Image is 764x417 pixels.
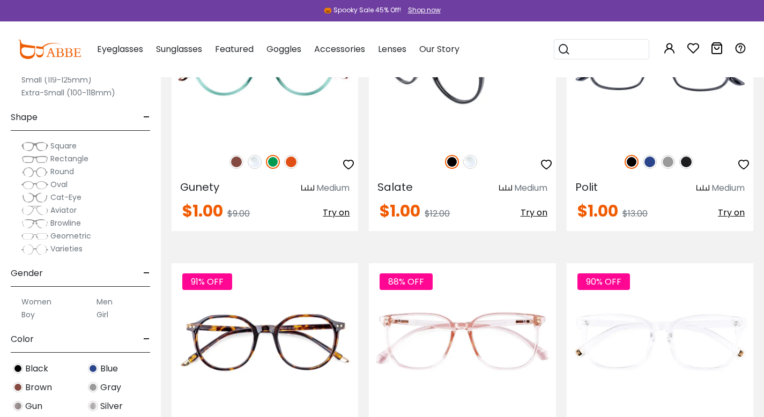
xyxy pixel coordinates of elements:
span: 90% OFF [577,273,630,290]
img: Black [445,155,459,169]
img: Round.png [21,167,48,177]
span: Silver [100,400,123,413]
label: Boy [21,308,35,321]
a: Shop now [403,5,441,14]
img: size ruler [696,184,709,192]
span: Eyeglasses [97,43,143,55]
button: Try on [521,203,547,222]
img: Aviator.png [21,205,48,216]
img: abbeglasses.com [18,40,81,59]
img: Gray [661,155,675,169]
span: $9.00 [227,207,250,220]
span: Polit [575,180,598,195]
span: $1.00 [182,199,223,222]
img: Gray [88,382,98,392]
div: Medium [514,182,547,195]
img: Clear [463,155,477,169]
span: $1.00 [577,199,618,222]
span: Oval [50,179,68,190]
label: Men [97,295,113,308]
span: Varieties [50,243,83,254]
img: Geometric.png [21,231,48,242]
span: Try on [521,206,547,219]
div: Medium [711,182,745,195]
img: size ruler [499,184,512,192]
span: Cat-Eye [50,192,81,203]
img: Varieties.png [21,244,48,255]
label: Small (119-125mm) [21,73,92,86]
span: Sunglasses [156,43,202,55]
span: 88% OFF [380,273,433,290]
span: Gray [100,381,121,394]
span: 91% OFF [182,273,232,290]
span: Gender [11,260,43,286]
span: Geometric [50,230,91,241]
img: Silver [88,401,98,411]
img: Browline.png [21,218,48,229]
label: Women [21,295,51,308]
img: Black [625,155,639,169]
img: Rectangle.png [21,154,48,165]
img: Blue [88,363,98,374]
span: $12.00 [425,207,450,220]
span: Rectangle [50,153,88,164]
span: Try on [718,206,745,219]
img: Brown [229,155,243,169]
img: Matte Black [679,155,693,169]
span: - [143,105,150,130]
span: Gun [25,400,42,413]
span: Gunety [180,180,219,195]
img: Gun [13,401,23,411]
label: Girl [97,308,108,321]
label: Extra-Small (100-118mm) [21,86,115,99]
span: Blue [100,362,118,375]
span: Lenses [378,43,406,55]
img: Cat-Eye.png [21,192,48,203]
span: $1.00 [380,199,420,222]
span: Square [50,140,77,151]
img: Square.png [21,141,48,152]
img: Green [266,155,280,169]
span: Color [11,326,34,352]
span: Black [25,362,48,375]
span: Round [50,166,74,177]
img: Brown [13,382,23,392]
div: Medium [316,182,350,195]
span: Try on [323,206,350,219]
span: - [143,260,150,286]
span: Goggles [266,43,301,55]
span: Accessories [314,43,365,55]
div: 🎃 Spooky Sale 45% Off! [324,5,401,15]
span: - [143,326,150,352]
span: $13.00 [622,207,648,220]
span: Salate [377,180,413,195]
img: Black [13,363,23,374]
span: Aviator [50,205,77,215]
img: Oval.png [21,180,48,190]
span: Featured [215,43,254,55]
span: Browline [50,218,81,228]
img: size ruler [301,184,314,192]
span: Brown [25,381,52,394]
span: Shape [11,105,38,130]
img: Orange [284,155,298,169]
img: Blue [643,155,657,169]
button: Try on [718,203,745,222]
span: Our Story [419,43,459,55]
button: Try on [323,203,350,222]
div: Shop now [408,5,441,15]
img: Clear [248,155,262,169]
